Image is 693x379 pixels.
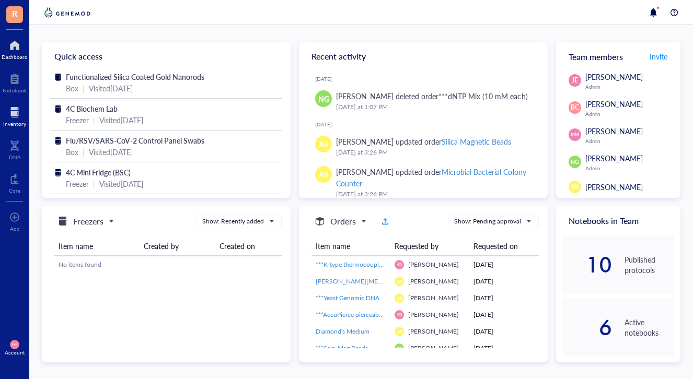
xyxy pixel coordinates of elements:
[316,293,379,302] span: ***Yeast Genomic DNA
[397,295,402,300] span: AR
[408,327,459,336] span: [PERSON_NAME]
[316,344,386,353] a: ***Sera-Mag Beads
[556,206,680,235] div: Notebooks in Team
[397,312,402,317] span: RS
[89,146,133,158] div: Visited [DATE]
[311,236,390,256] th: Item name
[307,162,539,204] a: AR[PERSON_NAME] updated orderMicrobial Bacterial Colony Counter[DATE] at 3:26 PM
[473,260,535,269] div: [DATE]
[5,349,25,356] div: Account
[316,327,386,336] a: Diamond's Medium
[585,126,643,136] span: [PERSON_NAME]
[562,256,612,273] div: 10
[307,132,539,162] a: AR[PERSON_NAME] updated orderSilica Magnetic Beads[DATE] at 3:26 PM
[571,103,579,112] span: BC
[316,293,386,303] a: ***Yeast Genomic DNA
[315,76,539,82] div: [DATE]
[3,87,27,93] div: Notebook
[66,135,204,146] span: Flu/RSV/SARS-CoV-2 Control Panel Swabs
[408,344,459,352] span: [PERSON_NAME]
[408,293,459,302] span: [PERSON_NAME]
[215,236,282,256] th: Created on
[650,51,667,62] span: Invite
[66,178,89,189] div: Freezer
[585,138,674,144] div: Admin
[336,102,531,112] div: [DATE] at 1:07 PM
[12,343,17,346] span: MM
[10,226,20,232] div: Add
[54,236,140,256] th: Item name
[390,236,469,256] th: Requested by
[42,42,291,71] div: Quick access
[585,153,643,163] span: [PERSON_NAME]
[42,6,93,19] img: genemod-logo
[316,310,386,319] a: ***AccuPierce pierceable foil lidding
[66,167,131,177] span: 4C Mini Fridge (BSC)
[397,262,402,267] span: RS
[66,82,78,94] div: Box
[625,317,674,338] div: Active notebooks
[408,310,459,319] span: [PERSON_NAME]
[585,99,643,109] span: [PERSON_NAME]
[315,121,539,127] div: [DATE]
[2,37,28,60] a: Dashboard
[93,178,95,189] div: |
[454,217,521,226] div: Show: Pending approval
[473,293,535,303] div: [DATE]
[319,169,329,180] span: AR
[316,344,368,352] span: ***Sera-Mag Beads
[469,236,539,256] th: Requested on
[438,91,527,101] div: ***dNTP Mix (10 mM each)
[473,327,535,336] div: [DATE]
[397,346,402,350] span: NG
[556,42,680,71] div: Team members
[2,54,28,60] div: Dashboard
[336,147,531,158] div: [DATE] at 3:26 PM
[66,103,118,114] span: 4C Biochem Lab
[473,344,535,353] div: [DATE]
[562,319,612,336] div: 6
[571,182,579,192] span: SK
[572,76,578,85] span: JE
[9,137,21,160] a: DNA
[585,165,674,171] div: Admin
[9,187,20,194] div: Core
[140,236,215,256] th: Created by
[83,146,85,158] div: |
[571,158,579,166] span: NG
[316,260,539,269] span: ***K-type thermocouples (bare and PFA insulated) - Evolution Sensors & Controls
[93,114,95,126] div: |
[397,279,402,283] span: AR
[442,136,511,147] div: Silica Magnetic Beads
[316,277,386,286] a: [PERSON_NAME][MEDICAL_DATA] (SabDex) Agar, [PERSON_NAME]
[336,90,528,102] div: [PERSON_NAME] deleted order
[99,178,143,189] div: Visited [DATE]
[649,48,668,65] button: Invite
[9,154,21,160] div: DNA
[318,93,329,104] span: NG
[319,138,329,150] span: AR
[585,182,643,192] span: [PERSON_NAME]
[571,132,579,138] span: MM
[3,70,27,93] a: Notebook
[316,260,386,269] a: ***K-type thermocouples (bare and PFA insulated) - Evolution Sensors & Controls
[316,277,511,286] span: [PERSON_NAME][MEDICAL_DATA] (SabDex) Agar, [PERSON_NAME]
[9,171,20,194] a: Core
[99,114,143,126] div: Visited [DATE]
[397,329,402,334] span: AR
[473,277,535,286] div: [DATE]
[66,72,204,82] span: Functionalized Silica Coated Gold Nanorods
[83,82,85,94] div: |
[625,254,674,275] div: Published protocols
[408,277,459,286] span: [PERSON_NAME]
[66,114,89,126] div: Freezer
[66,146,78,158] div: Box
[59,260,278,269] div: No items found
[336,136,512,147] div: [PERSON_NAME] updated order
[299,42,548,71] div: Recent activity
[89,82,133,94] div: Visited [DATE]
[316,327,369,336] span: Diamond's Medium
[12,7,17,20] span: R
[585,84,674,90] div: Admin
